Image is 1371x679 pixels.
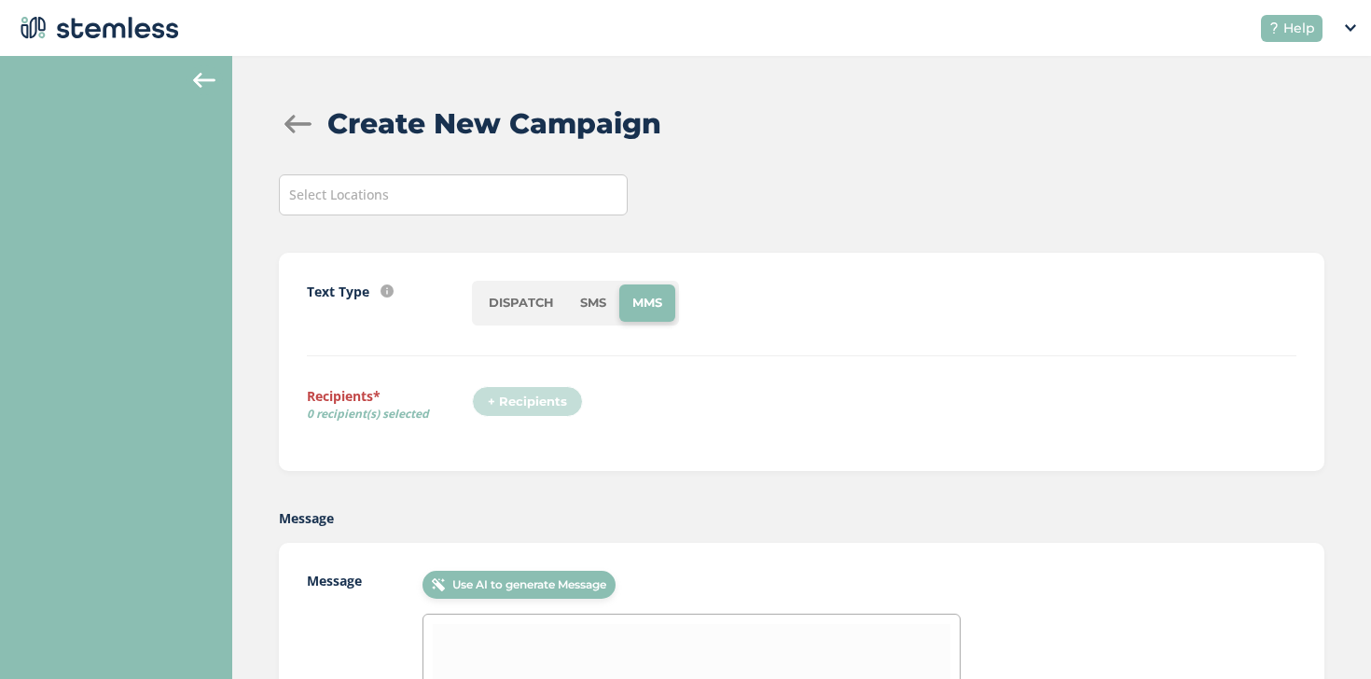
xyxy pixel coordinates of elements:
[1268,22,1280,34] img: icon-help-white-03924b79.svg
[307,386,472,429] label: Recipients*
[289,186,389,203] span: Select Locations
[279,508,334,528] label: Message
[327,103,661,145] h2: Create New Campaign
[476,284,567,322] li: DISPATCH
[567,284,619,322] li: SMS
[1345,24,1356,32] img: icon_down-arrow-small-66adaf34.svg
[1283,19,1315,38] span: Help
[619,284,675,322] li: MMS
[307,282,369,301] label: Text Type
[1278,589,1371,679] iframe: Chat Widget
[193,73,215,88] img: icon-arrow-back-accent-c549486e.svg
[452,576,606,593] span: Use AI to generate Message
[381,284,394,298] img: icon-info-236977d2.svg
[422,571,616,599] button: Use AI to generate Message
[15,9,179,47] img: logo-dark-0685b13c.svg
[307,406,472,423] span: 0 recipient(s) selected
